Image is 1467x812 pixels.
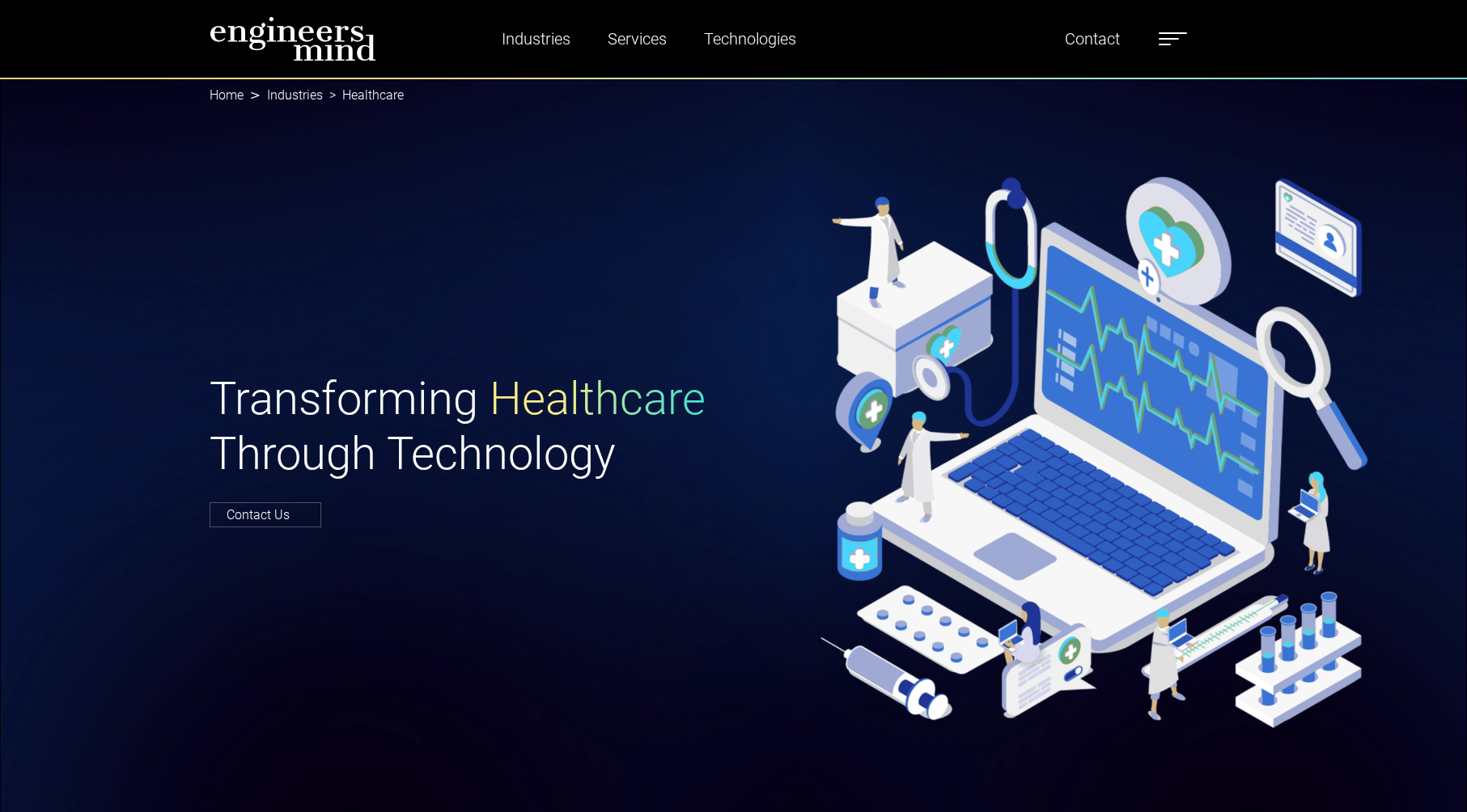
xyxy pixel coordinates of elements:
span: Healthcare [490,372,706,425]
a: Industries [267,87,323,103]
a: Industries [495,20,577,57]
li: Healthcare [323,86,404,105]
img: logo [210,16,376,61]
a: Services [601,20,673,57]
h1: Transforming Through Technology [210,372,724,480]
a: Contact [1058,20,1126,57]
a: Contact Us [210,502,321,527]
a: Technologies [697,20,803,57]
a: Home [210,87,244,103]
nav: breadcrumb [210,78,1258,113]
